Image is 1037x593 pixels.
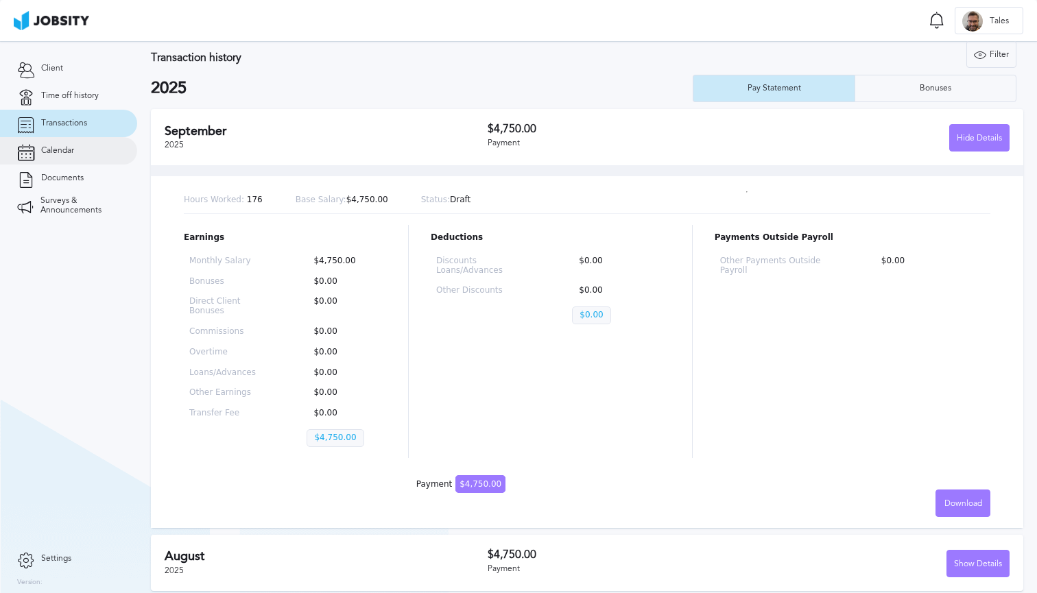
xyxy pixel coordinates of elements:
[17,579,43,587] label: Version:
[41,554,71,564] span: Settings
[966,40,1016,68] button: Filter
[935,489,990,517] button: Download
[40,196,120,215] span: Surveys & Announcements
[184,233,386,243] p: Earnings
[962,11,983,32] div: T
[431,233,670,243] p: Deductions
[189,348,263,357] p: Overtime
[436,286,528,295] p: Other Discounts
[189,277,263,287] p: Bonuses
[720,256,831,276] p: Other Payments Outside Payroll
[41,91,99,101] span: Time off history
[741,84,808,93] div: Pay Statement
[184,195,263,205] p: 176
[572,306,610,324] p: $0.00
[715,233,990,243] p: Payments Outside Payroll
[307,429,363,447] p: $4,750.00
[307,409,381,418] p: $0.00
[572,256,664,276] p: $0.00
[693,75,855,102] button: Pay Statement
[488,138,749,148] div: Payment
[14,11,89,30] img: ab4bad089aa723f57921c736e9817d99.png
[946,550,1010,577] button: Show Details
[165,140,184,149] span: 2025
[307,297,381,316] p: $0.00
[947,550,1009,578] div: Show Details
[307,327,381,337] p: $0.00
[307,388,381,398] p: $0.00
[949,124,1010,152] button: Hide Details
[983,16,1016,26] span: Tales
[41,173,84,183] span: Documents
[488,123,749,135] h3: $4,750.00
[944,499,982,509] span: Download
[189,409,263,418] p: Transfer Fee
[189,368,263,378] p: Loans/Advances
[955,7,1023,34] button: TTales
[41,119,87,128] span: Transactions
[189,388,263,398] p: Other Earnings
[572,286,664,295] p: $0.00
[874,256,985,276] p: $0.00
[41,146,74,156] span: Calendar
[488,564,749,574] div: Payment
[913,84,958,93] div: Bonuses
[950,125,1009,152] div: Hide Details
[189,327,263,337] p: Commissions
[455,475,505,493] span: $4,750.00
[189,256,263,266] p: Monthly Salary
[151,79,693,98] h2: 2025
[967,41,1016,69] div: Filter
[41,64,63,73] span: Client
[307,256,381,266] p: $4,750.00
[165,549,488,564] h2: August
[436,256,528,276] p: Discounts Loans/Advances
[165,124,488,138] h2: September
[307,277,381,287] p: $0.00
[307,348,381,357] p: $0.00
[296,195,388,205] p: $4,750.00
[307,368,381,378] p: $0.00
[189,297,263,316] p: Direct Client Bonuses
[165,566,184,575] span: 2025
[296,195,346,204] span: Base Salary:
[184,195,244,204] span: Hours Worked:
[855,75,1016,102] button: Bonuses
[488,548,749,561] h3: $4,750.00
[421,195,450,204] span: Status:
[151,51,624,64] h3: Transaction history
[421,195,471,205] p: Draft
[416,480,505,489] div: Payment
